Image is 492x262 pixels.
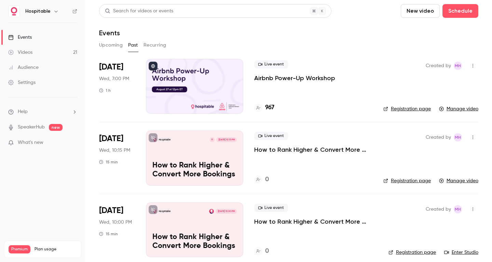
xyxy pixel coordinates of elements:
span: Help [18,108,28,115]
span: What's new [18,139,43,146]
a: 0 [254,247,269,256]
iframe: Noticeable Trigger [69,140,77,146]
h4: 967 [265,103,274,112]
span: Created by [426,133,451,141]
span: Wed, 7:00 PM [99,75,129,82]
a: Enter Studio [444,249,478,256]
a: Manage video [439,177,478,184]
button: Recurring [143,40,166,51]
span: Miles Hobson [454,62,462,70]
span: Created by [426,205,451,213]
div: Settings [8,79,36,86]
h4: 0 [265,247,269,256]
button: New video [401,4,440,18]
span: [DATE] [99,62,123,73]
button: Schedule [442,4,478,18]
p: Hospitable [159,138,171,141]
span: new [49,124,63,131]
a: Registration page [383,105,431,112]
img: Hospitable [9,6,19,17]
div: D [209,137,215,142]
span: Live event [254,204,288,212]
div: Events [8,34,32,41]
div: 1 h [99,88,111,93]
a: Airbnb Power-Up Workshop [254,74,335,82]
p: How to Rank Higher & Convert More Bookings [152,161,237,179]
img: Derek Jones [209,209,214,214]
span: MH [455,62,461,70]
a: Registration page [388,249,436,256]
p: How to Rank Higher & Convert More Bookings [152,233,237,251]
span: [DATE] [99,133,123,144]
span: MH [455,133,461,141]
div: Aug 13 Wed, 3:00 PM (America/Toronto) [99,202,135,257]
a: 0 [254,175,269,184]
span: [DATE] [99,205,123,216]
p: Hospitable [159,210,171,213]
span: Plan usage [35,247,77,252]
div: Videos [8,49,32,56]
span: Live event [254,132,288,140]
h6: Hospitable [25,8,51,15]
a: Registration page [383,177,431,184]
h4: 0 [265,175,269,184]
span: Wed, 10:00 PM [99,219,132,226]
li: help-dropdown-opener [8,108,77,115]
span: Live event [254,60,288,68]
span: Marketing Hospitable [454,205,462,213]
span: MH [455,205,461,213]
span: Created by [426,62,451,70]
a: Manage video [439,105,478,112]
a: 967 [254,103,274,112]
span: Premium [9,245,30,253]
a: How to Rank Higher & Convert More Bookings [254,146,372,154]
div: Audience [8,64,39,71]
div: 15 min [99,231,118,237]
div: Aug 13 Wed, 3:15 PM (America/Toronto) [99,130,135,185]
a: How to Rank Higher & Convert More Bookings [254,217,378,226]
div: Search for videos or events [105,8,173,15]
button: Past [128,40,138,51]
div: 15 min [99,159,118,165]
div: Aug 27 Wed, 12:00 PM (America/Toronto) [99,59,135,114]
a: How to Rank Higher & Convert More BookingsHospitableD[DATE] 10:15 PMHow to Rank Higher & Convert ... [146,130,243,185]
button: Upcoming [99,40,123,51]
span: Marketing Hospitable [454,133,462,141]
span: [DATE] 10:00 PM [216,209,236,214]
a: SpeakerHub [18,124,45,131]
a: How to Rank Higher & Convert More BookingsHospitableDerek Jones[DATE] 10:00 PMHow to Rank Higher ... [146,202,243,257]
span: [DATE] 10:15 PM [216,137,236,142]
h1: Events [99,29,120,37]
span: Wed, 10:15 PM [99,147,130,154]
